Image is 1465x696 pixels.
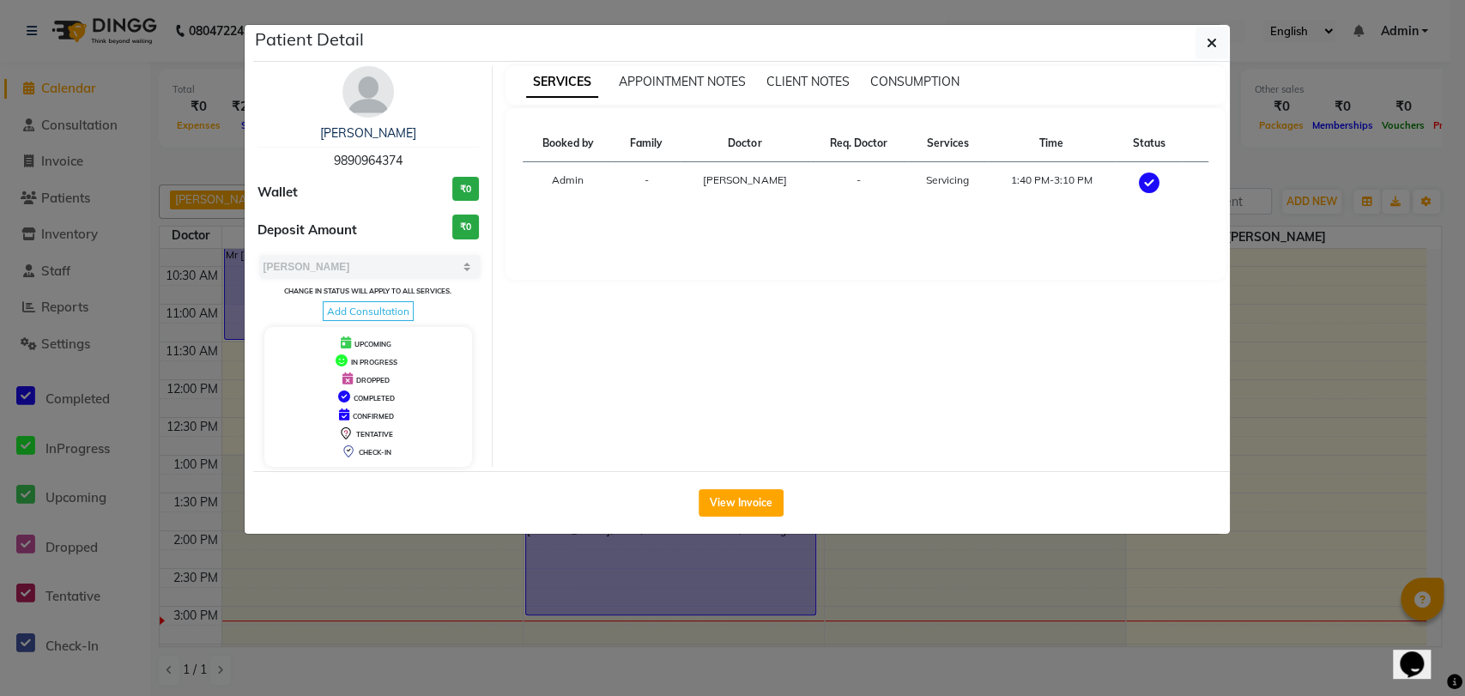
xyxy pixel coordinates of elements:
[699,489,784,517] button: View Invoice
[523,125,613,162] th: Booked by
[351,358,397,366] span: IN PROGRESS
[908,125,988,162] th: Services
[257,221,357,240] span: Deposit Amount
[1116,125,1183,162] th: Status
[353,412,394,421] span: CONFIRMED
[766,74,850,89] span: CLIENT NOTES
[359,448,391,457] span: CHECK-IN
[918,172,978,188] div: Servicing
[870,74,960,89] span: CONSUMPTION
[619,74,746,89] span: APPOINTMENT NOTES
[323,301,414,321] span: Add Consultation
[284,287,451,295] small: Change in status will apply to all services.
[354,394,395,402] span: COMPLETED
[987,162,1115,206] td: 1:40 PM-3:10 PM
[356,430,393,439] span: TENTATIVE
[356,376,390,384] span: DROPPED
[452,215,479,239] h3: ₹0
[257,183,298,203] span: Wallet
[255,27,364,52] h5: Patient Detail
[320,125,416,141] a: [PERSON_NAME]
[703,173,786,186] span: [PERSON_NAME]
[987,125,1115,162] th: Time
[452,177,479,202] h3: ₹0
[354,340,391,348] span: UPCOMING
[613,125,680,162] th: Family
[1393,627,1448,679] iframe: chat widget
[810,162,908,206] td: -
[680,125,810,162] th: Doctor
[810,125,908,162] th: Req. Doctor
[342,66,394,118] img: avatar
[334,153,403,168] span: 9890964374
[526,67,598,98] span: SERVICES
[523,162,613,206] td: Admin
[613,162,680,206] td: -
